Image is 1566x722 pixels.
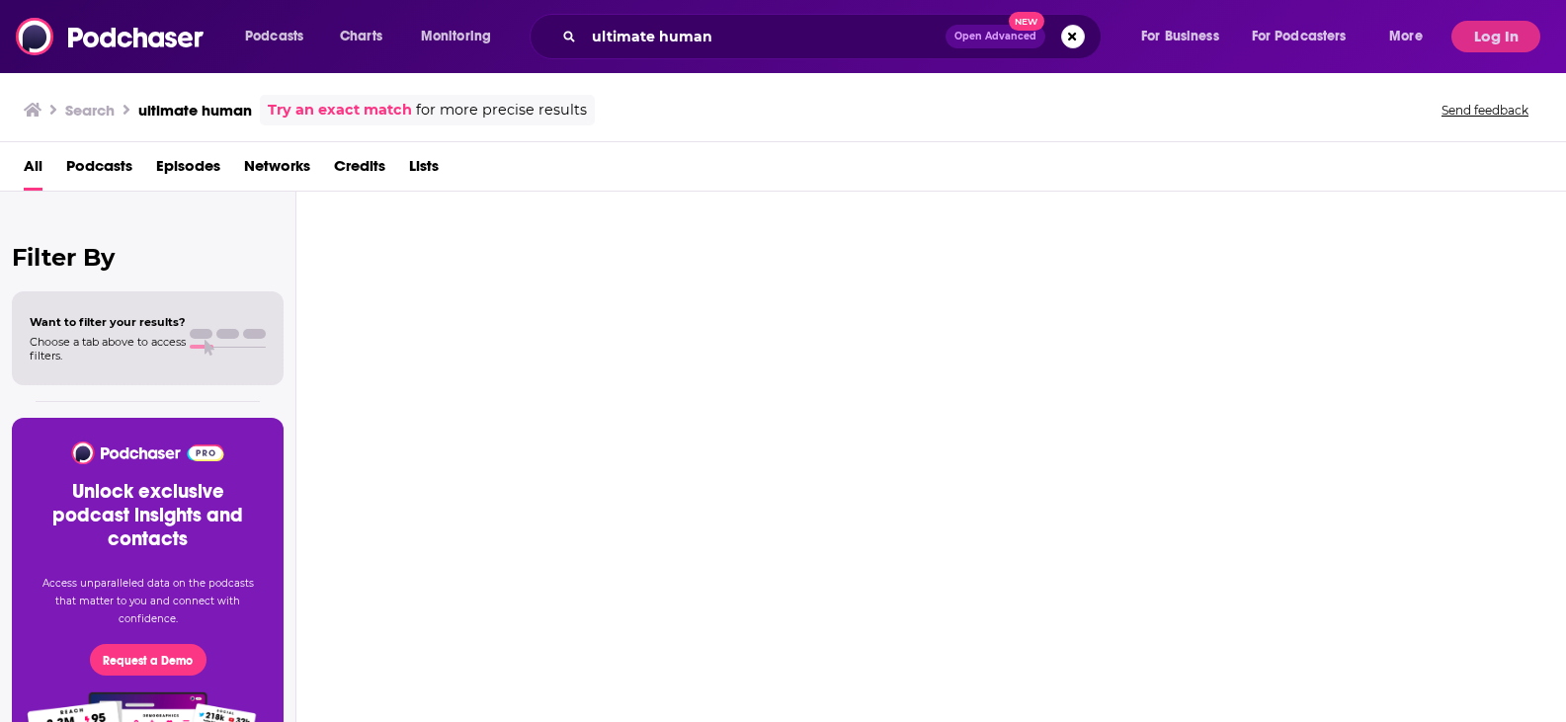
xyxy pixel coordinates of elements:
[416,99,587,121] span: for more precise results
[548,14,1120,59] div: Search podcasts, credits, & more...
[245,23,303,50] span: Podcasts
[1436,102,1534,119] button: Send feedback
[138,101,252,120] h3: ultimate human
[65,101,115,120] h3: Search
[156,150,220,191] a: Episodes
[30,315,186,329] span: Want to filter your results?
[268,99,412,121] a: Try an exact match
[421,23,491,50] span: Monitoring
[12,243,284,272] h2: Filter By
[409,150,439,191] a: Lists
[946,25,1045,48] button: Open AdvancedNew
[340,23,382,50] span: Charts
[24,150,42,191] a: All
[1141,23,1219,50] span: For Business
[90,644,206,676] button: Request a Demo
[407,21,517,52] button: open menu
[16,18,206,55] img: Podchaser - Follow, Share and Rate Podcasts
[36,575,260,628] p: Access unparalleled data on the podcasts that matter to you and connect with confidence.
[1252,23,1347,50] span: For Podcasters
[244,150,310,191] a: Networks
[231,21,329,52] button: open menu
[954,32,1036,41] span: Open Advanced
[70,441,225,464] img: Podchaser - Follow, Share and Rate Podcasts
[1239,21,1375,52] button: open menu
[1375,21,1447,52] button: open menu
[1389,23,1423,50] span: More
[327,21,394,52] a: Charts
[36,480,260,551] h3: Unlock exclusive podcast insights and contacts
[1009,12,1044,31] span: New
[30,335,186,362] span: Choose a tab above to access filters.
[66,150,132,191] a: Podcasts
[1451,21,1540,52] button: Log In
[1127,21,1244,52] button: open menu
[334,150,385,191] a: Credits
[584,21,946,52] input: Search podcasts, credits, & more...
